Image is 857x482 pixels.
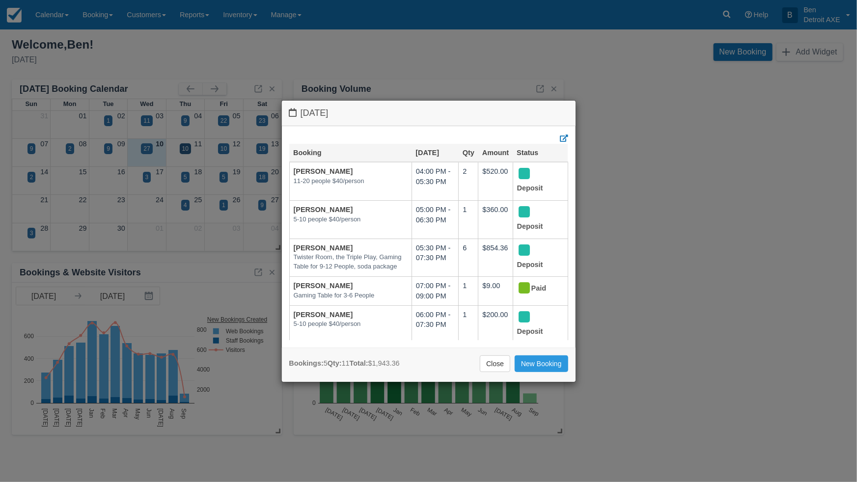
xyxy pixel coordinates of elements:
a: Qty [463,149,474,157]
strong: Qty: [328,359,342,367]
em: Gaming Table for 3-6 People [294,291,408,300]
td: 1 [459,200,478,239]
td: $520.00 [478,162,513,200]
h4: [DATE] [289,108,568,118]
div: 5 11 $1,943.36 [289,358,400,369]
a: Amount [482,149,509,157]
a: Status [517,149,538,157]
a: [DATE] [415,149,439,157]
td: $9.00 [478,277,513,305]
em: 11-20 people $40/person [294,177,408,186]
div: Deposit [517,166,555,196]
td: 07:00 PM - 09:00 PM [412,277,458,305]
a: [PERSON_NAME] [294,167,353,175]
td: 05:00 PM - 06:30 PM [412,200,458,239]
td: 6 [459,239,478,277]
a: [PERSON_NAME] [294,244,353,252]
td: $200.00 [478,305,513,344]
div: Deposit [517,310,555,340]
td: $360.00 [478,200,513,239]
td: 05:30 PM - 07:30 PM [412,239,458,277]
td: 06:00 PM - 07:30 PM [412,305,458,344]
td: 1 [459,277,478,305]
em: 5-10 people $40/person [294,320,408,329]
a: New Booking [515,355,568,372]
td: 1 [459,305,478,344]
div: Deposit [517,205,555,235]
td: $854.36 [478,239,513,277]
td: 04:00 PM - 05:30 PM [412,162,458,200]
div: Deposit [517,243,555,273]
strong: Total: [350,359,368,367]
em: Twister Room, the Triple Play, Gaming Table for 9-12 People, soda package [294,253,408,271]
strong: Bookings: [289,359,324,367]
a: [PERSON_NAME] [294,206,353,214]
a: [PERSON_NAME] [294,311,353,319]
a: Booking [293,149,322,157]
a: [PERSON_NAME] [294,282,353,290]
td: 2 [459,162,478,200]
div: Paid [517,281,555,296]
em: 5-10 people $40/person [294,215,408,224]
a: Close [480,355,510,372]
